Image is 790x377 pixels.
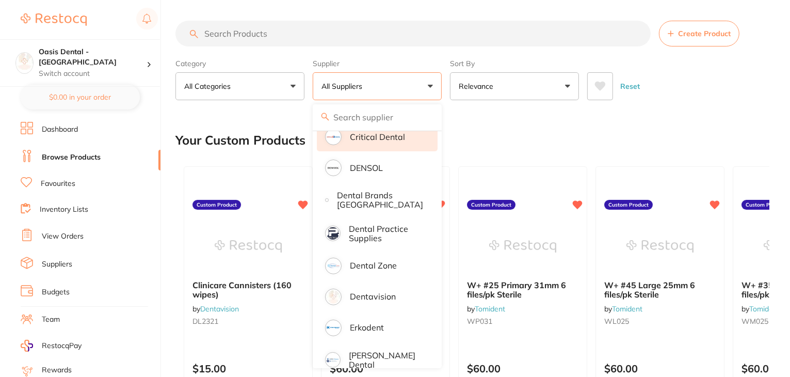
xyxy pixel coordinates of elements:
p: $60.00 [604,363,716,374]
p: All Categories [184,81,235,91]
span: by [467,304,505,313]
img: Oasis Dental - Brighton [16,53,33,70]
label: Sort By [450,59,579,68]
img: Restocq Logo [21,13,87,26]
a: Browse Products [42,152,101,163]
p: Dentavision [350,292,396,301]
p: $60.00 [330,363,441,374]
label: Custom Product [192,200,241,210]
p: DENSOL [350,163,383,172]
label: Custom Product [467,200,515,210]
img: W+ #45 Large 25mm 6 files/pk Sterile [626,221,694,272]
b: W+ #45 Large 25mm 6 files/pk Sterile [604,280,716,300]
p: Dental Practice Supplies [349,224,423,243]
p: Dental Zone [350,261,397,270]
input: Search supplier [313,104,442,130]
img: Clinicare Cannisters (160 wipes) [215,221,282,272]
span: by [741,304,780,313]
p: Relevance [459,81,497,91]
a: Tomident [749,304,780,313]
img: DENSOL [327,161,340,175]
img: Critical Dental [327,130,340,144]
span: by [604,304,642,313]
p: $15.00 [192,363,304,374]
a: Rewards [42,365,72,375]
small: WL025 [604,317,716,325]
b: Clinicare Cannisters (160 wipes) [192,280,304,300]
a: Favourites [41,179,75,189]
a: Dashboard [42,124,78,135]
small: DL2321 [192,317,304,325]
a: Suppliers [42,259,72,270]
img: Erkodent [327,321,340,335]
img: Dental Zone [327,259,340,273]
a: Dentavision [200,304,239,313]
p: Dental Brands [GEOGRAPHIC_DATA] [337,191,423,210]
h4: Oasis Dental - Brighton [39,47,147,67]
label: Custom Product [604,200,653,210]
img: Dentavision [327,290,340,304]
small: WP031 [467,317,578,325]
span: Create Product [678,29,731,38]
button: All Suppliers [313,72,442,100]
span: by [192,304,239,313]
button: $0.00 in your order [21,85,140,109]
a: Budgets [42,287,70,297]
p: Erkodent [350,323,384,332]
a: Team [42,315,60,325]
img: Dental Practice Supplies [327,227,339,240]
img: Erskine Dental [327,354,339,366]
label: Custom Product [741,200,790,210]
a: Tomident [475,304,505,313]
a: Inventory Lists [40,205,88,215]
button: All Categories [175,72,304,100]
button: Relevance [450,72,579,100]
button: Create Product [659,21,739,46]
p: Switch account [39,69,147,79]
p: All Suppliers [321,81,366,91]
a: RestocqPay [21,340,82,352]
p: Critical Dental [350,132,405,142]
label: Supplier [313,59,442,68]
h2: Your Custom Products [175,133,305,148]
a: View Orders [42,231,84,242]
p: [PERSON_NAME] Dental [349,351,423,370]
a: Restocq Logo [21,8,87,32]
span: RestocqPay [42,341,82,351]
img: W+ #25 Primary 31mm 6 files/pk Sterile [489,221,556,272]
a: Tomident [612,304,642,313]
b: W+ #25 Primary 31mm 6 files/pk Sterile [467,280,578,300]
label: Category [175,59,304,68]
p: $60.00 [467,363,578,374]
img: RestocqPay [21,340,33,352]
input: Search Products [175,21,651,46]
button: Reset [617,72,643,100]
